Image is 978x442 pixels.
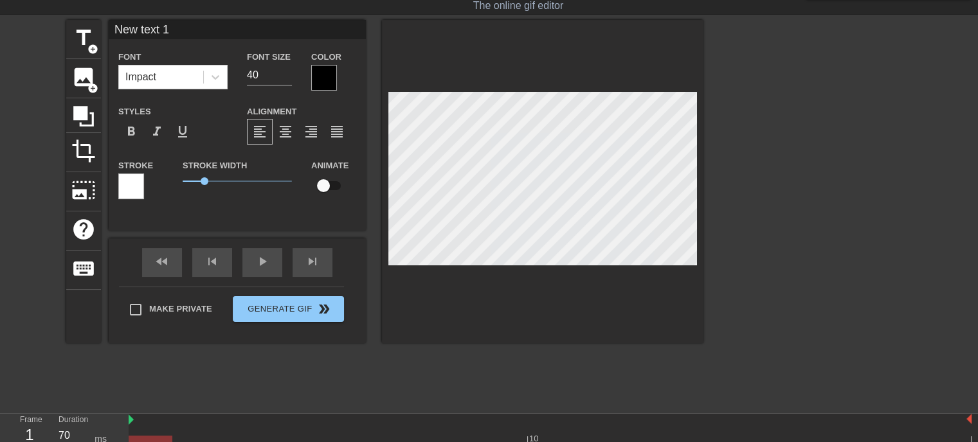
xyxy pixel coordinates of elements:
[59,416,88,424] label: Duration
[204,254,220,269] span: skip_previous
[247,51,291,64] label: Font Size
[71,139,96,163] span: crop
[233,296,344,322] button: Generate Gif
[118,159,153,172] label: Stroke
[311,159,349,172] label: Animate
[966,414,972,424] img: bound-end.png
[329,124,345,139] span: format_align_justify
[149,124,165,139] span: format_italic
[125,69,156,85] div: Impact
[255,254,270,269] span: play_arrow
[71,256,96,281] span: keyboard
[316,301,332,317] span: double_arrow
[305,254,320,269] span: skip_next
[118,51,141,64] label: Font
[247,105,296,118] label: Alignment
[87,83,98,94] span: add_circle
[154,254,170,269] span: fast_rewind
[303,124,319,139] span: format_align_right
[252,124,267,139] span: format_align_left
[149,303,212,315] span: Make Private
[238,301,339,317] span: Generate Gif
[71,178,96,202] span: photo_size_select_large
[123,124,139,139] span: format_bold
[87,44,98,55] span: add_circle
[71,65,96,89] span: image
[278,124,293,139] span: format_align_center
[183,159,247,172] label: Stroke Width
[118,105,151,118] label: Styles
[311,51,341,64] label: Color
[71,26,96,50] span: title
[71,217,96,242] span: help
[175,124,190,139] span: format_underline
